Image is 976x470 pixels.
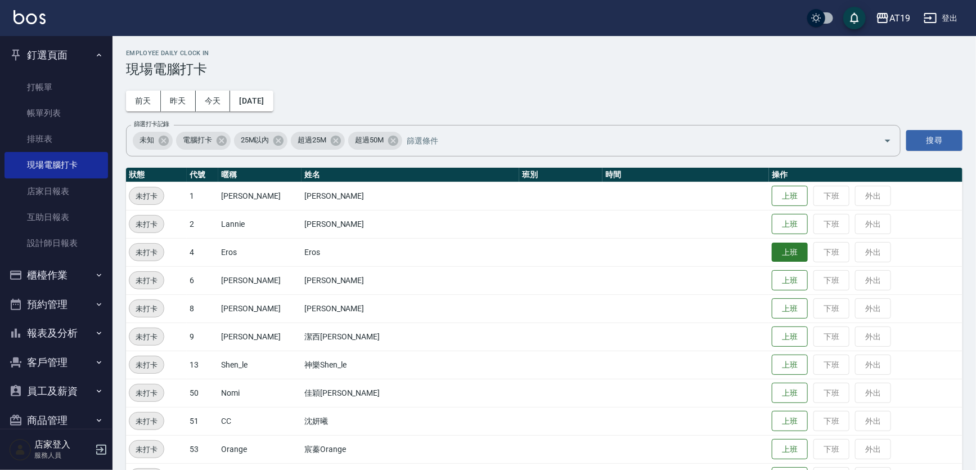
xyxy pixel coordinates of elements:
[302,168,519,182] th: 姓名
[187,238,218,266] td: 4
[302,379,519,407] td: 佳穎[PERSON_NAME]
[906,130,962,151] button: 搜尋
[5,319,108,348] button: 報表及分析
[187,266,218,294] td: 6
[126,91,161,111] button: 前天
[187,323,218,351] td: 9
[879,132,897,150] button: Open
[772,326,808,347] button: 上班
[187,351,218,379] td: 13
[5,204,108,230] a: 互助日報表
[129,387,164,399] span: 未打卡
[129,359,164,371] span: 未打卡
[187,407,218,435] td: 51
[129,190,164,202] span: 未打卡
[302,210,519,238] td: [PERSON_NAME]
[772,270,808,291] button: 上班
[348,132,402,150] div: 超過50M
[133,135,161,146] span: 未知
[5,290,108,319] button: 預約管理
[176,132,231,150] div: 電腦打卡
[129,275,164,287] span: 未打卡
[9,438,32,461] img: Person
[187,182,218,210] td: 1
[772,439,808,460] button: 上班
[348,135,390,146] span: 超過50M
[14,10,46,24] img: Logo
[602,168,769,182] th: 時間
[5,74,108,100] a: 打帳單
[772,186,808,207] button: 上班
[187,168,218,182] th: 代號
[218,323,302,351] td: [PERSON_NAME]
[871,7,915,30] button: AT19
[218,294,302,323] td: [PERSON_NAME]
[129,303,164,315] span: 未打卡
[772,298,808,319] button: 上班
[218,435,302,463] td: Orange
[234,135,276,146] span: 25M以內
[291,132,345,150] div: 超過25M
[404,131,864,150] input: 篩選條件
[769,168,962,182] th: 操作
[5,377,108,406] button: 員工及薪資
[889,11,910,25] div: AT19
[218,266,302,294] td: [PERSON_NAME]
[34,450,92,460] p: 服務人員
[5,126,108,152] a: 排班表
[218,407,302,435] td: CC
[187,379,218,407] td: 50
[302,323,519,351] td: 潔西[PERSON_NAME]
[291,135,333,146] span: 超過25M
[129,444,164,455] span: 未打卡
[218,379,302,407] td: Nomi
[5,348,108,377] button: 客戶管理
[843,7,866,29] button: save
[187,435,218,463] td: 53
[34,439,92,450] h5: 店家登入
[126,61,962,77] h3: 現場電腦打卡
[187,210,218,238] td: 2
[772,243,808,262] button: 上班
[126,50,962,57] h2: Employee Daily Clock In
[129,331,164,343] span: 未打卡
[187,294,218,323] td: 8
[5,178,108,204] a: 店家日報表
[176,135,219,146] span: 電腦打卡
[218,238,302,266] td: Eros
[218,351,302,379] td: Shen_le
[134,120,169,128] label: 篩選打卡記錄
[5,230,108,256] a: 設計師日報表
[5,406,108,435] button: 商品管理
[302,238,519,266] td: Eros
[129,247,164,258] span: 未打卡
[302,435,519,463] td: 宸蓁Orange
[919,8,962,29] button: 登出
[5,261,108,290] button: 櫃檯作業
[302,407,519,435] td: 沈妍曦
[129,415,164,427] span: 未打卡
[126,168,187,182] th: 狀態
[519,168,602,182] th: 班別
[161,91,196,111] button: 昨天
[302,182,519,210] td: [PERSON_NAME]
[218,210,302,238] td: Lannie
[5,100,108,126] a: 帳單列表
[133,132,173,150] div: 未知
[772,355,808,375] button: 上班
[302,294,519,323] td: [PERSON_NAME]
[218,182,302,210] td: [PERSON_NAME]
[772,411,808,432] button: 上班
[196,91,231,111] button: 今天
[234,132,288,150] div: 25M以內
[5,41,108,70] button: 釘選頁面
[218,168,302,182] th: 暱稱
[772,214,808,235] button: 上班
[302,266,519,294] td: [PERSON_NAME]
[129,218,164,230] span: 未打卡
[772,383,808,404] button: 上班
[230,91,273,111] button: [DATE]
[5,152,108,178] a: 現場電腦打卡
[302,351,519,379] td: 神樂Shen_le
